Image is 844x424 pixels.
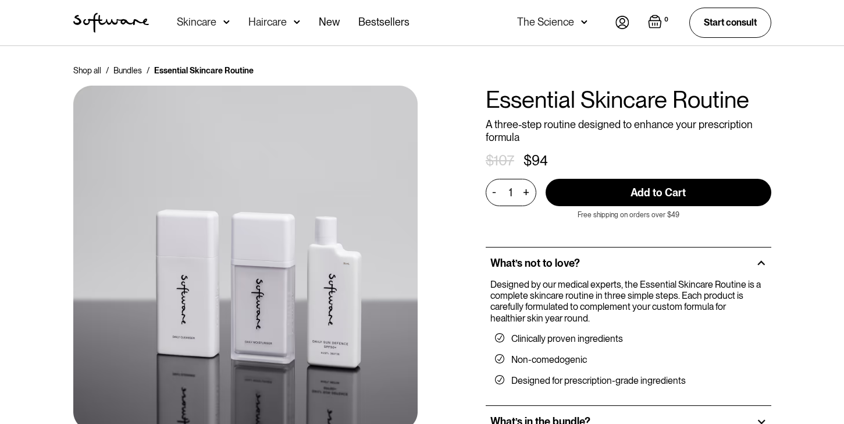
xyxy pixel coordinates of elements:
[147,65,149,76] div: /
[662,15,671,25] div: 0
[486,86,771,114] h1: Essential Skincare Routine
[73,65,101,76] a: Shop all
[648,15,671,31] a: Open cart
[495,354,762,366] li: Non-comedogenic
[495,333,762,345] li: Clinically proven ingredients
[486,153,494,169] div: $
[581,16,587,28] img: arrow down
[73,13,149,33] img: Software Logo
[113,65,142,76] a: Bundles
[177,16,216,28] div: Skincare
[689,8,771,37] a: Start consult
[495,375,762,387] li: Designed for prescription-grade ingredients
[223,16,230,28] img: arrow down
[524,153,532,169] div: $
[294,16,300,28] img: arrow down
[486,118,771,143] p: A three-step routine designed to enhance your prescription formula
[494,153,514,169] div: 107
[492,186,500,199] div: -
[578,211,679,219] p: Free shipping on orders over $49
[520,186,533,199] div: +
[490,257,580,270] h2: What’s not to love?
[73,13,149,33] a: home
[106,65,109,76] div: /
[490,279,762,324] p: Designed by our medical experts, the Essential Skincare Routine is a complete skincare routine in...
[517,16,574,28] div: The Science
[532,153,548,169] div: 94
[546,179,771,206] input: Add to Cart
[154,65,254,76] div: Essential Skincare Routine
[248,16,287,28] div: Haircare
